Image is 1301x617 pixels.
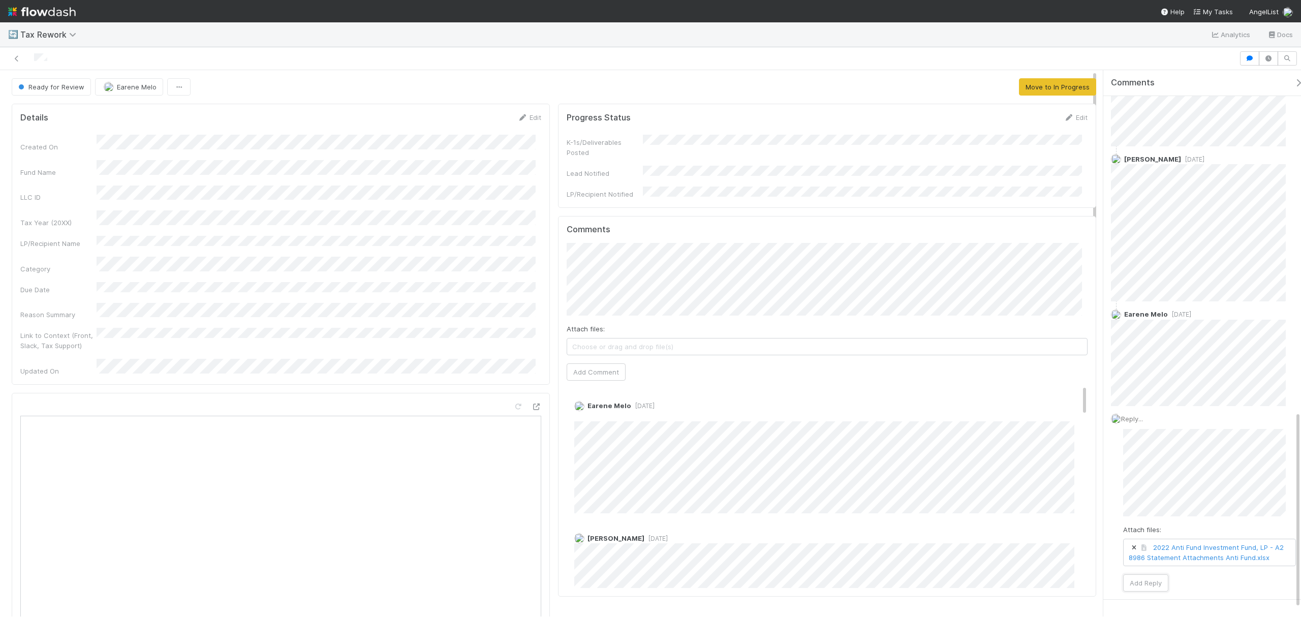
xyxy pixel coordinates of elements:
img: avatar_bc42736a-3f00-4d10-a11d-d22e63cdc729.png [1283,7,1293,17]
img: avatar_bc42736a-3f00-4d10-a11d-d22e63cdc729.png [574,401,584,411]
label: Attach files: [567,324,605,334]
h5: Comments [567,225,1088,235]
a: Analytics [1211,28,1251,41]
button: Ready for Review [12,78,91,96]
div: Fund Name [20,167,97,177]
button: Earene Melo [95,78,163,96]
div: LLC ID [20,192,97,202]
span: [PERSON_NAME] [587,534,644,542]
img: logo-inverted-e16ddd16eac7371096b0.svg [8,3,76,20]
div: Updated On [20,366,97,376]
img: avatar_bc42736a-3f00-4d10-a11d-d22e63cdc729.png [1111,310,1121,320]
span: [PERSON_NAME] [1124,155,1181,163]
div: LP/Recipient Name [20,238,97,249]
a: 2022 Anti Fund Investment Fund, LP - A2 8986 Statement Attachments Anti Fund.xlsx [1129,543,1284,562]
div: Category [20,264,97,274]
span: [DATE] [1168,311,1191,318]
span: My Tasks [1193,8,1233,16]
span: Earene Melo [117,83,157,91]
a: Edit [517,113,541,121]
span: [DATE] [644,535,668,542]
div: Tax Year (20XX) [20,218,97,228]
a: My Tasks [1193,7,1233,17]
span: Earene Melo [1124,310,1168,318]
button: Add Reply [1123,574,1168,592]
span: Ready for Review [16,83,84,91]
button: Move to In Progress [1019,78,1096,96]
img: avatar_04ed6c9e-3b93-401c-8c3a-8fad1b1fc72c.png [574,533,584,543]
span: Choose or drag and drop file(s) [567,338,1087,355]
span: Reply... [1121,415,1143,423]
div: Link to Context (Front, Slack, Tax Support) [20,330,97,351]
h5: Details [20,113,48,123]
span: 🔄 [8,30,18,39]
span: [DATE] [1181,156,1204,163]
img: avatar_bc42736a-3f00-4d10-a11d-d22e63cdc729.png [104,82,114,92]
span: Tax Rework [20,29,81,40]
span: Comments [1111,78,1155,88]
div: Created On [20,142,97,152]
h5: Progress Status [567,113,631,123]
label: Attach files: [1123,525,1161,535]
img: avatar_04ed6c9e-3b93-401c-8c3a-8fad1b1fc72c.png [1111,154,1121,164]
a: Edit [1064,113,1088,121]
span: AngelList [1249,8,1279,16]
a: Docs [1267,28,1293,41]
div: Help [1160,7,1185,17]
div: Lead Notified [567,168,643,178]
img: avatar_bc42736a-3f00-4d10-a11d-d22e63cdc729.png [1111,414,1121,424]
div: LP/Recipient Notified [567,189,643,199]
span: [DATE] [631,402,655,410]
button: Add Comment [567,363,626,381]
div: Reason Summary [20,310,97,320]
div: Due Date [20,285,97,295]
span: Earene Melo [587,402,631,410]
div: K-1s/Deliverables Posted [567,137,643,158]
